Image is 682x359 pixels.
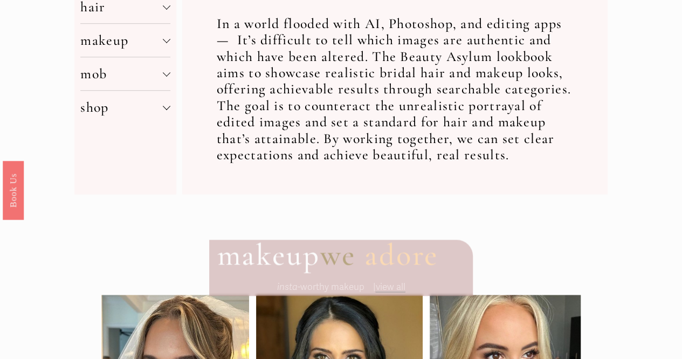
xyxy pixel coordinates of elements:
em: insta [277,281,297,293]
span: adore [364,236,438,273]
span: shop [80,99,162,116]
a: view all [375,281,405,293]
button: shop [80,91,170,124]
button: mob [80,57,170,90]
button: makeup [80,24,170,57]
span: makeup [217,236,320,273]
span: -worthy makeup | [277,281,375,293]
span: we [320,236,356,273]
a: Book Us [3,160,24,219]
span: makeup [80,32,162,49]
span: mob [80,65,162,82]
h2: In a world flooded with AI, Photoshop, and editing apps— It’s difficult to tell which images are ... [217,16,574,164]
